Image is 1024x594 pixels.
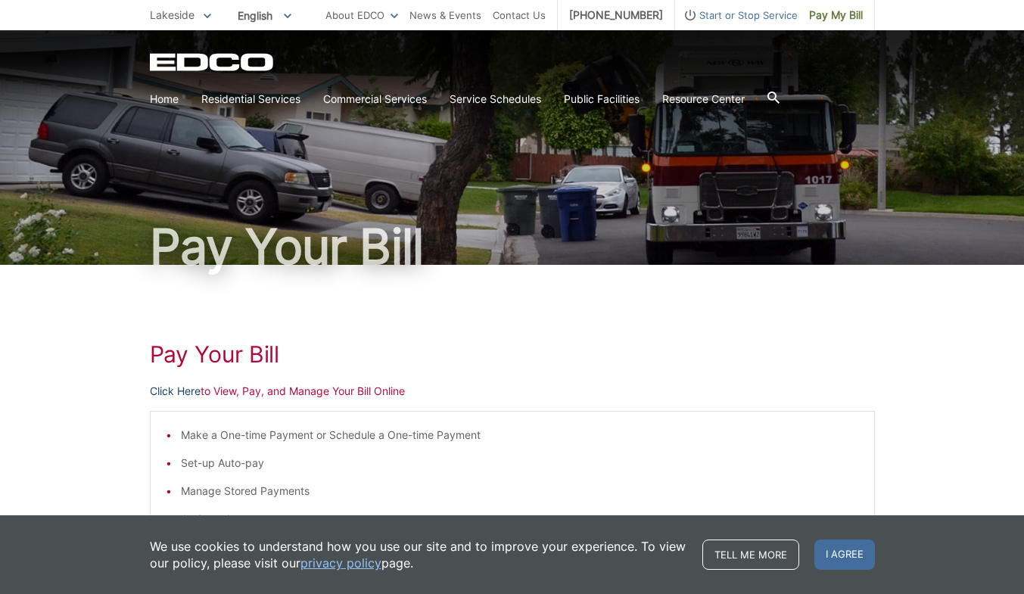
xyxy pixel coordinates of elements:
a: Click Here [150,383,201,400]
a: Service Schedules [450,91,541,107]
h1: Pay Your Bill [150,222,875,271]
a: EDCD logo. Return to the homepage. [150,53,275,71]
a: News & Events [409,7,481,23]
a: Contact Us [493,7,546,23]
a: Resource Center [662,91,745,107]
a: Commercial Services [323,91,427,107]
a: Home [150,91,179,107]
a: Residential Services [201,91,300,107]
a: Public Facilities [564,91,640,107]
p: We use cookies to understand how you use our site and to improve your experience. To view our pol... [150,538,687,571]
a: privacy policy [300,555,381,571]
p: to View, Pay, and Manage Your Bill Online [150,383,875,400]
li: Go Paperless [181,511,859,527]
a: About EDCO [325,7,398,23]
h1: Pay Your Bill [150,341,875,368]
span: Lakeside [150,8,195,21]
a: Tell me more [702,540,799,570]
span: English [226,3,303,28]
li: Manage Stored Payments [181,483,859,499]
span: I agree [814,540,875,570]
li: Set-up Auto-pay [181,455,859,471]
li: Make a One-time Payment or Schedule a One-time Payment [181,427,859,443]
span: Pay My Bill [809,7,863,23]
